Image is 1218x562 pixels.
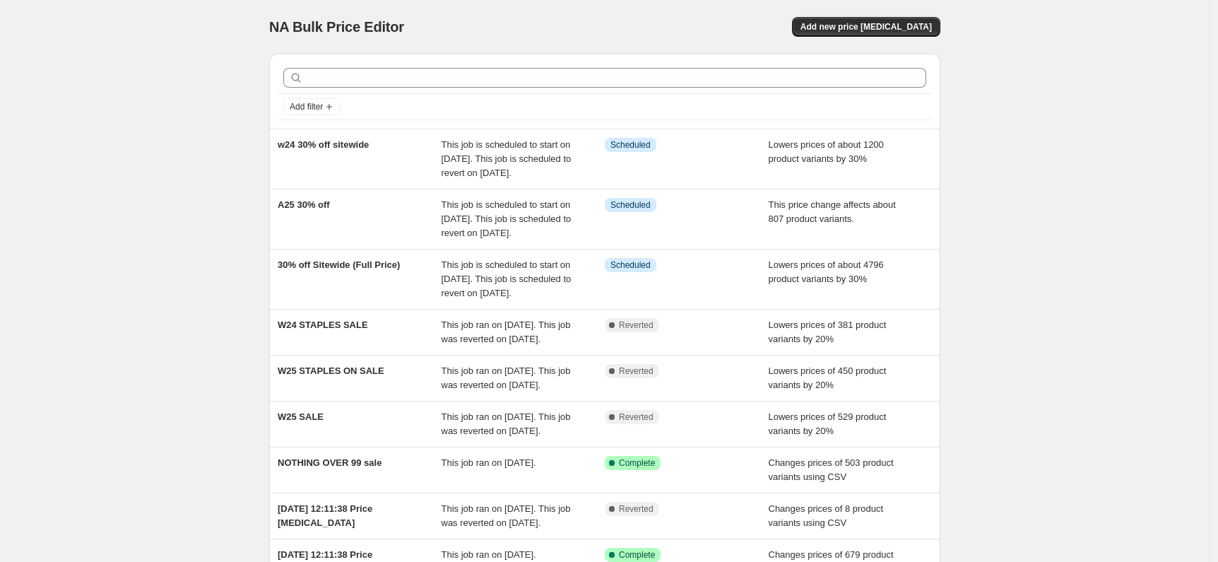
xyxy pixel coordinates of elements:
[769,503,884,528] span: Changes prices of 8 product variants using CSV
[800,21,932,33] span: Add new price [MEDICAL_DATA]
[619,411,654,423] span: Reverted
[769,457,894,482] span: Changes prices of 503 product variants using CSV
[278,503,372,528] span: [DATE] 12:11:38 Price [MEDICAL_DATA]
[610,259,651,271] span: Scheduled
[278,199,330,210] span: A25 30% off
[442,365,571,390] span: This job ran on [DATE]. This job was reverted on [DATE].
[442,503,571,528] span: This job ran on [DATE]. This job was reverted on [DATE].
[442,139,572,178] span: This job is scheduled to start on [DATE]. This job is scheduled to revert on [DATE].
[278,259,400,270] span: 30% off Sitewide (Full Price)
[278,320,368,330] span: W24 STAPLES SALE
[769,199,896,224] span: This price change affects about 807 product variants.
[290,101,323,112] span: Add filter
[442,259,572,298] span: This job is scheduled to start on [DATE]. This job is scheduled to revert on [DATE].
[769,365,887,390] span: Lowers prices of 450 product variants by 20%
[619,549,655,561] span: Complete
[769,411,887,436] span: Lowers prices of 529 product variants by 20%
[610,199,651,211] span: Scheduled
[769,139,884,164] span: Lowers prices of about 1200 product variants by 30%
[769,259,884,284] span: Lowers prices of about 4796 product variants by 30%
[610,139,651,151] span: Scheduled
[442,549,536,560] span: This job ran on [DATE].
[278,365,384,376] span: W25 STAPLES ON SALE
[278,139,369,150] span: w24 30% off sitewide
[278,457,382,468] span: NOTHING OVER 99 sale
[269,19,404,35] span: NA Bulk Price Editor
[278,411,324,422] span: W25 SALE
[619,320,654,331] span: Reverted
[619,503,654,515] span: Reverted
[442,199,572,238] span: This job is scheduled to start on [DATE]. This job is scheduled to revert on [DATE].
[619,457,655,469] span: Complete
[442,411,571,436] span: This job ran on [DATE]. This job was reverted on [DATE].
[442,320,571,344] span: This job ran on [DATE]. This job was reverted on [DATE].
[619,365,654,377] span: Reverted
[283,98,340,115] button: Add filter
[792,17,940,37] button: Add new price [MEDICAL_DATA]
[442,457,536,468] span: This job ran on [DATE].
[769,320,887,344] span: Lowers prices of 381 product variants by 20%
